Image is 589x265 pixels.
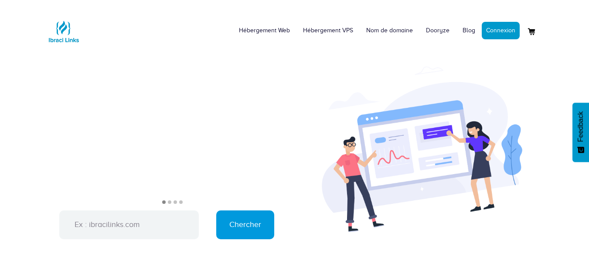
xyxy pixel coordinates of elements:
[572,103,589,162] button: Feedback - Afficher l’enquête
[216,210,274,239] input: Chercher
[59,210,199,239] input: Ex : ibracilinks.com
[46,7,81,49] a: Logo Ibraci Links
[456,17,482,44] a: Blog
[577,111,585,142] span: Feedback
[46,14,81,49] img: Logo Ibraci Links
[419,17,456,44] a: Dooryze
[482,22,520,39] a: Connexion
[360,17,419,44] a: Nom de domaine
[296,17,360,44] a: Hébergement VPS
[232,17,296,44] a: Hébergement Web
